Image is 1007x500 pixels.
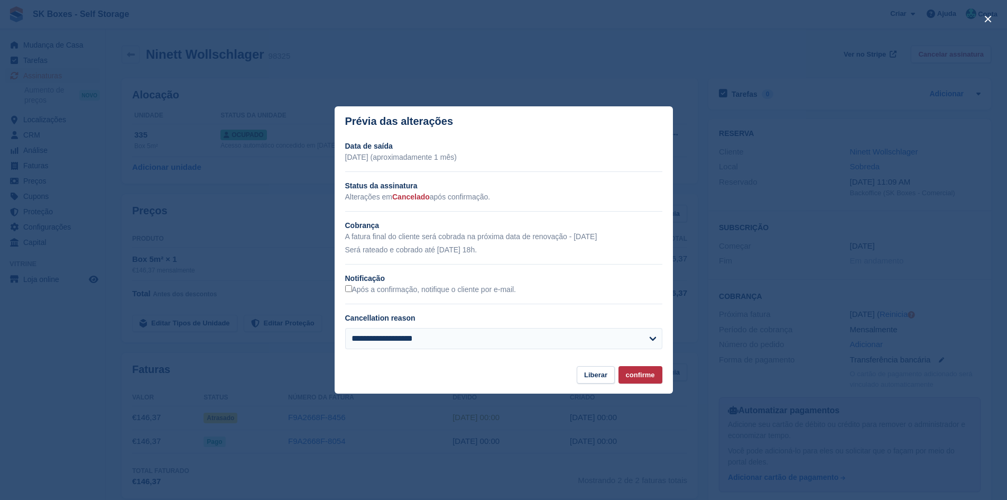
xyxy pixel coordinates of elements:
[345,314,415,322] label: Cancellation reason
[345,141,662,152] h2: Data de saída
[345,115,454,128] p: Prévia das alterações
[345,220,662,231] h2: Cobrança
[392,193,430,201] span: Cancelado
[345,231,662,242] p: A fatura final do cliente será cobrada na próxima data de renovação - [DATE]
[980,11,996,28] button: close
[345,152,662,163] p: [DATE] (aproximadamente 1 mês)
[577,366,615,384] button: Liberar
[345,285,516,295] label: Após a confirmação, notifique o cliente por e-mail.
[345,244,662,256] p: Será rateado e cobrado até [DATE] 18h.
[618,366,662,384] button: confirme
[345,285,352,292] input: Após a confirmação, notifique o cliente por e-mail.
[345,180,662,192] h2: Status da assinatura
[345,192,662,203] p: Alterações em após confirmação.
[345,273,662,284] h2: Notificação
